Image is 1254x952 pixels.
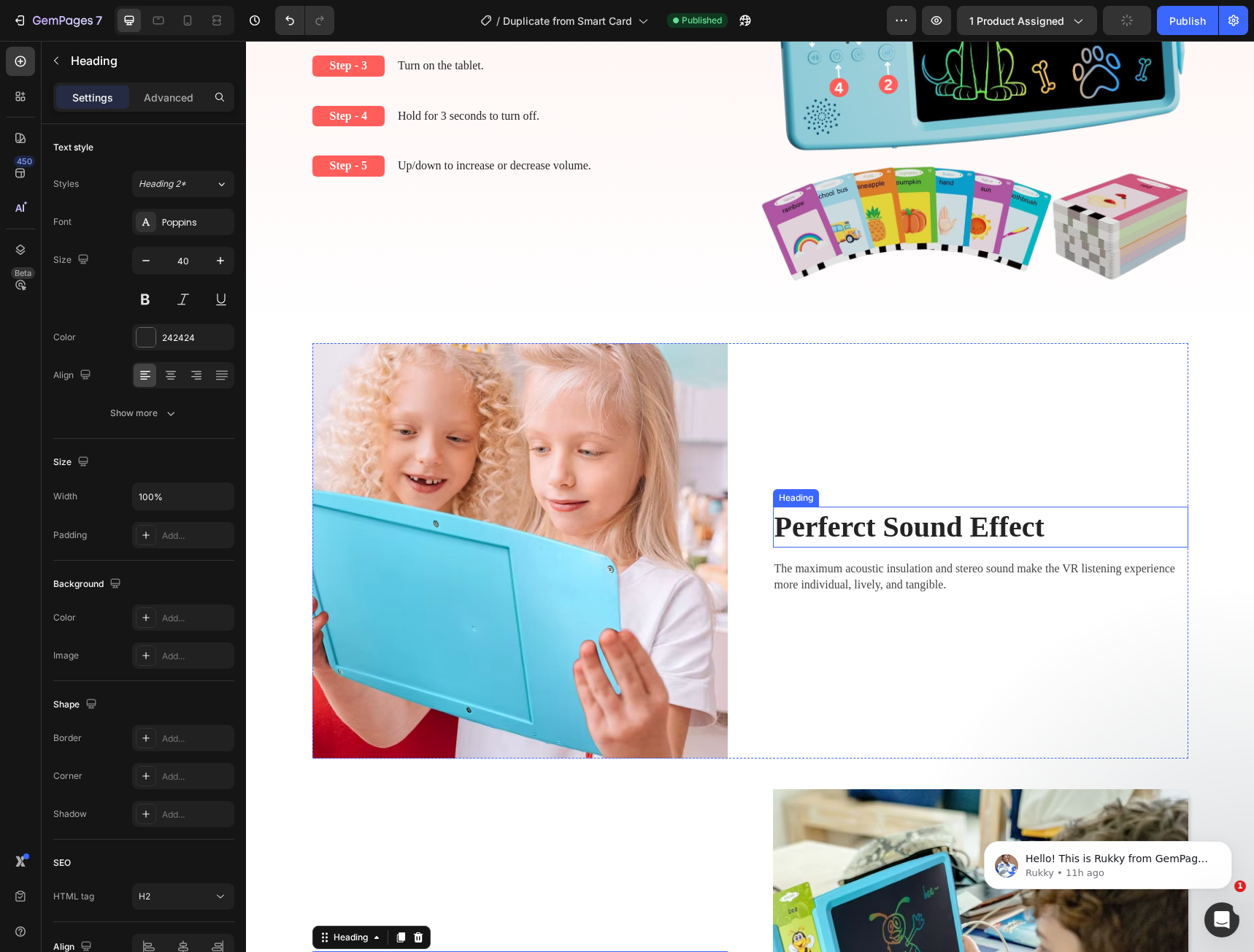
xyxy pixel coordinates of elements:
[53,453,92,472] div: Size
[132,171,234,197] button: Heading 2*
[162,529,231,542] div: Add...
[53,366,94,385] div: Align
[682,14,722,27] span: Published
[969,13,1064,28] span: 1 product assigned
[53,177,79,191] div: Styles
[53,529,87,542] div: Padding
[85,890,125,903] div: Heading
[53,250,92,270] div: Size
[53,695,100,715] div: Shape
[139,891,150,902] span: H2
[53,331,76,344] div: Color
[530,450,570,464] div: Heading
[1157,6,1218,35] button: Publish
[132,883,234,910] button: H2
[275,6,334,35] div: Undo/Redo
[133,483,234,510] input: Auto
[53,400,234,426] button: Show more
[53,769,82,783] div: Corner
[957,6,1097,35] button: 1 product assigned
[162,650,231,663] div: Add...
[528,467,941,505] p: Perferct Sound Effect
[53,649,79,662] div: Image
[53,807,87,821] div: Shadow
[962,810,1254,913] iframe: Intercom notifications message
[53,490,77,503] div: Width
[53,732,82,745] div: Border
[53,575,124,594] div: Background
[53,890,94,903] div: HTML tag
[71,52,228,69] p: Heading
[53,215,72,229] div: Font
[162,216,231,229] div: Poppins
[14,156,35,167] div: 450
[246,41,1254,952] iframe: Design area
[66,302,482,718] img: gempages_581266793344008787-9bbffe09-70f1-473b-9755-c539548be700.png
[6,6,109,35] button: 7
[162,808,231,821] div: Add...
[144,90,193,105] p: Advanced
[162,770,231,783] div: Add...
[72,90,113,105] p: Settings
[53,141,93,154] div: Text style
[162,331,231,345] div: 242424
[503,13,632,28] span: Duplicate from Smart Card
[496,13,500,28] span: /
[139,177,186,191] span: Heading 2*
[162,612,231,625] div: Add...
[11,267,35,279] div: Beta
[53,611,76,624] div: Color
[528,520,941,553] p: The maximum acoustic insulation and stereo sound make the VR listening experience more individual...
[1234,880,1246,892] span: 1
[96,12,102,29] p: 7
[53,856,71,870] div: SEO
[162,732,231,745] div: Add...
[1169,13,1206,28] div: Publish
[1204,902,1239,937] iframe: Intercom live chat
[110,406,178,421] div: Show more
